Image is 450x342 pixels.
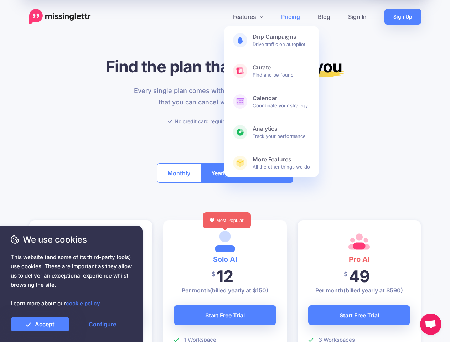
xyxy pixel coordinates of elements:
span: This website (and some of its third-party tools) use cookies. These are important as they allow u... [11,253,132,308]
a: CalendarCoordinate your strategy [224,87,319,116]
span: $ [344,266,347,282]
p: Every single plan comes with a free trial and the guarantee that you can cancel whenever you need... [130,85,320,108]
span: $ [212,266,215,282]
button: Monthly [157,163,201,183]
a: Start Free Trial [308,305,410,325]
a: CurateFind and be found [224,57,319,85]
div: Most Popular [203,212,251,228]
h1: Find the plan that's [29,57,421,76]
button: Yearly(first 2 months free) [201,163,293,183]
span: 12 [217,266,233,286]
b: Curate [253,64,310,71]
span: Drive traffic on autopilot [253,33,310,47]
span: (billed yearly at $590) [343,287,403,294]
b: More Features [253,156,310,163]
a: Features [224,9,272,25]
a: Pricing [272,9,309,25]
span: Coordinate your strategy [253,94,310,109]
a: Sign In [339,9,376,25]
span: Find and be found [253,64,310,78]
a: Drip CampaignsDrive traffic on autopilot [224,26,319,55]
a: Home [29,9,91,25]
a: More FeaturesAll the other things we do [224,149,319,177]
p: Per month [308,286,410,295]
li: No credit card required [168,117,230,126]
span: (billed yearly at $150) [210,287,268,294]
h4: Solo AI [174,254,276,265]
span: All the other things we do [253,156,310,170]
span: We use cookies [11,233,132,246]
a: AnalyticsTrack your performance [224,118,319,146]
span: Track your performance [253,125,310,139]
a: Sign Up [384,9,421,25]
div: Open chat [420,313,441,335]
b: Calendar [253,94,310,102]
a: Start Free Trial [174,305,276,325]
h4: Pro AI [308,254,410,265]
span: 49 [349,266,370,286]
div: Features [224,26,319,177]
a: Blog [309,9,339,25]
a: Configure [73,317,132,331]
p: Per month [174,286,276,295]
b: Analytics [253,125,310,133]
b: Drip Campaigns [253,33,310,41]
a: cookie policy [66,300,100,307]
a: Accept [11,317,69,331]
